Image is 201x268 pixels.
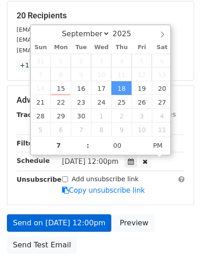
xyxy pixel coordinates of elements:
span: September 2, 2025 [71,54,91,67]
span: September 10, 2025 [91,67,111,81]
span: September 24, 2025 [91,95,111,109]
span: September 18, 2025 [111,81,132,95]
span: September 14, 2025 [31,81,51,95]
span: October 1, 2025 [91,109,111,123]
span: September 19, 2025 [132,81,152,95]
input: Year [110,29,143,38]
span: Mon [51,45,71,50]
a: Send Test Email [7,236,77,254]
span: August 31, 2025 [31,54,51,67]
span: Sat [152,45,172,50]
input: Minute [89,136,145,155]
span: September 8, 2025 [51,67,71,81]
span: September 21, 2025 [31,95,51,109]
span: October 9, 2025 [111,123,132,136]
span: Sun [31,45,51,50]
span: September 22, 2025 [51,95,71,109]
span: September 7, 2025 [31,67,51,81]
span: September 25, 2025 [111,95,132,109]
span: September 17, 2025 [91,81,111,95]
span: September 11, 2025 [111,67,132,81]
span: Click to toggle [145,136,171,155]
span: September 4, 2025 [111,54,132,67]
small: [EMAIL_ADDRESS][DOMAIN_NAME] [17,47,119,54]
span: [DATE] 12:00pm [62,157,119,166]
small: [EMAIL_ADDRESS][DOMAIN_NAME] [17,26,119,33]
span: Wed [91,45,111,50]
span: October 4, 2025 [152,109,172,123]
span: September 26, 2025 [132,95,152,109]
a: Preview [114,214,154,232]
span: October 5, 2025 [31,123,51,136]
span: September 27, 2025 [152,95,172,109]
span: September 12, 2025 [132,67,152,81]
span: September 30, 2025 [71,109,91,123]
span: September 5, 2025 [132,54,152,67]
span: September 16, 2025 [71,81,91,95]
span: October 6, 2025 [51,123,71,136]
span: September 20, 2025 [152,81,172,95]
span: Thu [111,45,132,50]
strong: Tracking [17,111,47,118]
span: October 7, 2025 [71,123,91,136]
input: Hour [31,136,87,155]
small: [EMAIL_ADDRESS][DOMAIN_NAME] [17,36,119,43]
strong: Filters [17,140,40,147]
span: Fri [132,45,152,50]
span: September 13, 2025 [152,67,172,81]
a: Copy unsubscribe link [62,186,145,195]
strong: Schedule [17,157,50,164]
label: Add unsubscribe link [72,174,139,184]
span: September 9, 2025 [71,67,91,81]
span: September 15, 2025 [51,81,71,95]
span: September 1, 2025 [51,54,71,67]
a: Send on [DATE] 12:00pm [7,214,111,232]
span: : [86,136,89,155]
span: Tue [71,45,91,50]
span: September 6, 2025 [152,54,172,67]
span: October 3, 2025 [132,109,152,123]
span: October 10, 2025 [132,123,152,136]
span: September 3, 2025 [91,54,111,67]
span: September 29, 2025 [51,109,71,123]
h5: Advanced [17,95,184,105]
span: September 23, 2025 [71,95,91,109]
iframe: Chat Widget [155,224,201,268]
span: September 28, 2025 [31,109,51,123]
h5: 20 Recipients [17,11,184,21]
span: October 11, 2025 [152,123,172,136]
span: October 2, 2025 [111,109,132,123]
strong: Unsubscribe [17,176,62,183]
span: October 8, 2025 [91,123,111,136]
a: +17 more [17,60,55,71]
